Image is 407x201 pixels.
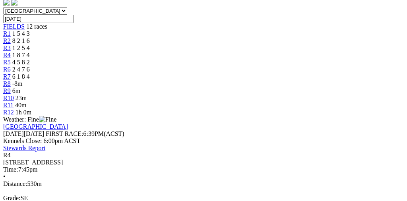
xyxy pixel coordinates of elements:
a: R4 [3,52,11,58]
div: 7:45pm [3,166,404,173]
span: 6:39PM(ACST) [46,130,124,137]
span: 1 5 4 3 [12,30,30,37]
a: R10 [3,95,14,101]
a: Stewards Report [3,145,45,151]
span: [DATE] [3,130,24,137]
a: R6 [3,66,11,73]
span: Time: [3,166,18,173]
div: 530m [3,180,404,187]
span: 1 2 5 4 [12,44,30,51]
div: Kennels Close: 6:00pm ACST [3,137,404,145]
span: 6m [12,87,20,94]
a: R7 [3,73,11,80]
img: Fine [39,116,56,123]
span: 4 5 8 2 [12,59,30,66]
a: R5 [3,59,11,66]
span: 6 1 8 4 [12,73,30,80]
span: 1h 0m [16,109,31,116]
span: 12 races [26,23,47,30]
a: R2 [3,37,11,44]
a: R3 [3,44,11,51]
span: 40m [15,102,26,108]
a: R9 [3,87,11,94]
div: [STREET_ADDRESS] [3,159,404,166]
span: 8 2 1 6 [12,37,30,44]
span: • [3,173,6,180]
span: [DATE] [3,130,44,137]
a: FIELDS [3,23,25,30]
a: R8 [3,80,11,87]
span: 23m [16,95,27,101]
a: R1 [3,30,11,37]
span: R4 [3,152,11,158]
span: Distance: [3,180,27,187]
span: FIRST RACE: [46,130,83,137]
a: R11 [3,102,14,108]
span: Weather: Fine [3,116,56,123]
a: [GEOGRAPHIC_DATA] [3,123,68,130]
a: R12 [3,109,14,116]
input: Select date [3,15,74,23]
span: 2 4 7 6 [12,66,30,73]
span: -8m [12,80,23,87]
span: 1 8 7 4 [12,52,30,58]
